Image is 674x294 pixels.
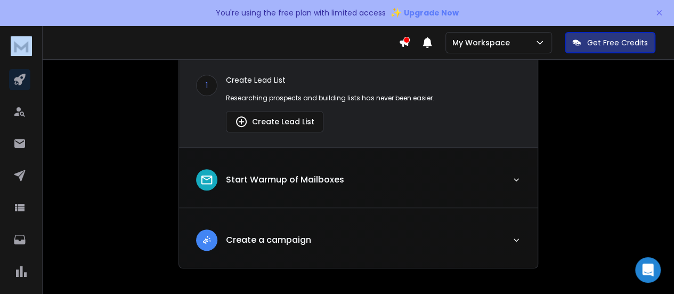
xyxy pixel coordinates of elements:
[452,37,514,48] p: My Workspace
[216,7,386,18] p: You're using the free plan with limited access
[235,115,248,128] img: lead
[226,173,344,186] p: Start Warmup of Mailboxes
[565,32,655,53] button: Get Free Credits
[226,75,521,85] p: Create Lead List
[635,257,661,283] div: Open Intercom Messenger
[200,173,214,187] img: lead
[11,36,32,56] img: logo
[179,221,538,268] button: leadCreate a campaign
[179,161,538,208] button: leadStart Warmup of Mailboxes
[179,60,538,147] div: leadImport to Lead list
[226,234,311,247] p: Create a campaign
[587,37,648,48] p: Get Free Credits
[226,111,323,132] button: Create Lead List
[200,233,214,247] img: lead
[226,94,521,102] p: Researching prospects and building lists has never been easier.
[390,2,459,23] button: ✨Upgrade Now
[404,7,459,18] span: Upgrade Now
[196,75,217,96] div: 1
[390,5,402,20] span: ✨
